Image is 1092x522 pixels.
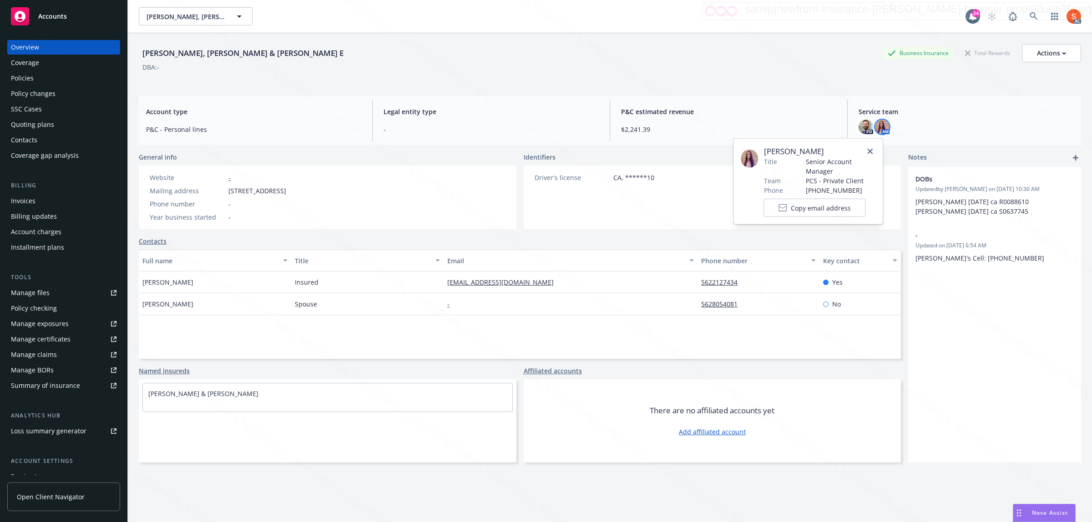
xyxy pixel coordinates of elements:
[650,405,774,416] span: There are no affiliated accounts yet
[1046,7,1064,25] a: Switch app
[17,492,85,502] span: Open Client Navigator
[1013,504,1025,522] div: Drag to move
[7,71,120,85] a: Policies
[11,469,50,484] div: Service team
[883,47,953,59] div: Business Insurance
[295,277,318,287] span: Insured
[7,133,120,147] a: Contacts
[11,316,69,331] div: Manage exposures
[11,332,71,346] div: Manage certificates
[764,157,777,166] span: Title
[11,102,42,116] div: SSC Cases
[11,71,34,85] div: Policies
[139,47,347,59] div: [PERSON_NAME], [PERSON_NAME] & [PERSON_NAME] E
[764,186,783,195] span: Phone
[7,347,120,362] a: Manage claims
[228,186,286,196] span: [STREET_ADDRESS]
[1025,7,1043,25] a: Search
[7,117,120,132] a: Quoting plans
[7,363,120,377] a: Manage BORs
[295,256,430,266] div: Title
[11,240,64,255] div: Installment plans
[7,194,120,208] a: Invoices
[11,363,54,377] div: Manage BORs
[832,299,841,309] span: No
[701,278,745,286] a: 5622127434
[150,212,225,222] div: Year business started
[7,469,120,484] a: Service team
[679,427,746,437] a: Add affiliated account
[1022,44,1081,62] button: Actions
[961,47,1015,59] div: Total Rewards
[1037,45,1066,62] div: Actions
[150,186,225,196] div: Mailing address
[11,194,35,208] div: Invoices
[447,300,457,308] a: -
[148,389,258,398] a: [PERSON_NAME] & [PERSON_NAME]
[621,125,836,134] span: $2,241.39
[7,411,120,420] div: Analytics hub
[7,378,120,393] a: Summary of insurance
[7,240,120,255] a: Installment plans
[915,231,1050,240] span: -
[524,366,582,376] a: Affiliated accounts
[701,256,806,266] div: Phone number
[875,120,890,134] img: photo
[142,277,193,287] span: [PERSON_NAME]
[832,277,843,287] span: Yes
[11,40,39,55] div: Overview
[38,13,67,20] span: Accounts
[915,174,1050,184] span: DOBs
[7,209,120,224] a: Billing updates
[1004,7,1022,25] a: Report a Bug
[915,254,1044,262] span: [PERSON_NAME]'s Cell: [PHONE_NUMBER]
[764,176,781,186] span: Team
[859,107,1074,116] span: Service team
[972,9,980,17] div: 24
[7,332,120,346] a: Manage certificates
[11,117,54,132] div: Quoting plans
[7,4,120,29] a: Accounts
[823,256,887,266] div: Key contact
[864,146,875,157] a: close
[447,256,684,266] div: Email
[295,299,317,309] span: Spouse
[228,199,231,209] span: -
[147,12,225,21] span: [PERSON_NAME], [PERSON_NAME] & [PERSON_NAME] E
[444,250,698,271] button: Email
[139,366,190,376] a: Named insureds
[142,299,193,309] span: [PERSON_NAME]
[7,457,120,466] div: Account settings
[535,173,610,182] div: Driver's license
[7,316,120,331] a: Manage exposures
[11,347,57,362] div: Manage claims
[806,157,876,176] span: Senior Account Manager
[7,286,120,300] a: Manage files
[806,186,876,195] span: [PHONE_NUMBER]
[11,424,86,438] div: Loss summary generator
[7,225,120,239] a: Account charges
[7,55,120,70] a: Coverage
[819,250,901,271] button: Key contact
[11,378,80,393] div: Summary of insurance
[764,199,866,217] button: Copy email address
[150,199,225,209] div: Phone number
[142,62,159,72] div: DBA: -
[7,181,120,190] div: Billing
[11,209,57,224] div: Billing updates
[7,301,120,316] a: Policy checking
[146,107,361,116] span: Account type
[11,286,50,300] div: Manage files
[1013,504,1076,522] button: Nova Assist
[7,424,120,438] a: Loss summary generator
[7,273,120,282] div: Tools
[859,120,873,134] img: photo
[150,173,225,182] div: Website
[915,197,1074,216] p: [PERSON_NAME] [DATE] ca R0088610 [PERSON_NAME] [DATE] ca S0637745
[915,185,1074,193] span: Updated by [PERSON_NAME] on [DATE] 10:30 AM
[915,241,1074,250] span: Updated on [DATE] 6:54 AM
[806,176,876,186] span: PCS - Private Client
[701,300,745,308] a: 5628054081
[11,148,79,163] div: Coverage gap analysis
